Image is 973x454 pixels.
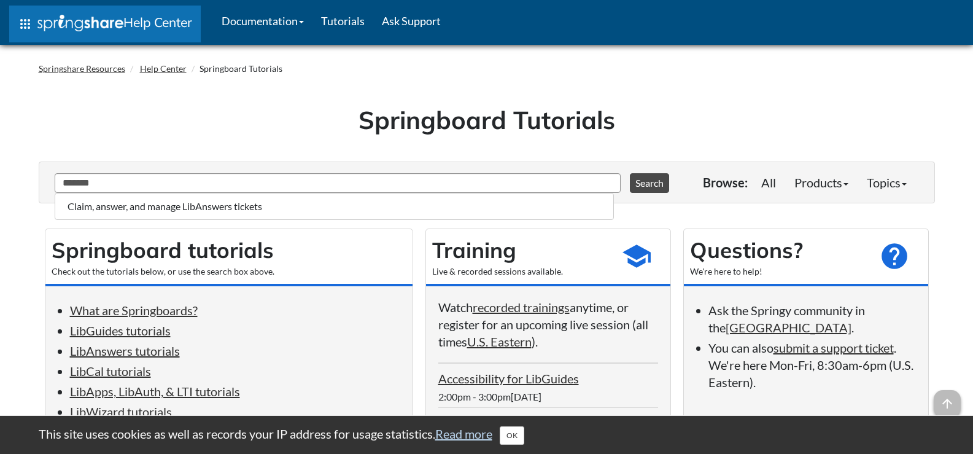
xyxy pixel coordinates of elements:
[438,391,541,402] span: 2:00pm - 3:00pm[DATE]
[39,63,125,74] a: Springshare Resources
[621,241,652,272] span: school
[708,302,916,336] li: Ask the Springy community in the .
[934,390,961,417] span: arrow_upward
[123,14,192,30] span: Help Center
[52,235,406,265] h2: Springboard tutorials
[432,265,609,278] div: Live & recorded sessions available.
[70,404,172,419] a: LibWizard tutorials
[70,364,151,378] a: LibCal tutorials
[708,339,916,391] li: You can also . We're here Mon-Fri, 8:30am-6pm (U.S. Eastern).
[438,371,579,386] a: Accessibility for LibGuides
[70,323,171,338] a: LibGuides tutorials
[55,193,614,220] ul: Suggested results
[61,197,607,216] li: Claim, answer, and manage LibAnswers tickets
[438,299,658,350] p: Watch anytime, or register for an upcoming live session (all times ).
[432,235,609,265] h2: Training
[879,241,910,272] span: help
[52,265,406,278] div: Check out the tutorials below, or use the search box above.
[690,265,867,278] div: We're here to help!
[934,391,961,406] a: arrow_upward
[467,334,532,349] a: U.S. Eastern
[18,17,33,31] span: apps
[630,173,669,193] button: Search
[70,343,180,358] a: LibAnswers tutorials
[500,426,524,445] button: Close
[37,15,123,31] img: Springshare
[26,425,947,445] div: This site uses cookies as well as records your IP address for usage statistics.
[70,303,198,318] a: What are Springboards?
[312,6,373,36] a: Tutorials
[703,174,748,191] p: Browse:
[373,6,449,36] a: Ask Support
[435,426,492,441] a: Read more
[752,170,785,195] a: All
[70,384,240,399] a: LibApps, LibAuth, & LTI tutorials
[9,6,201,42] a: apps Help Center
[140,63,187,74] a: Help Center
[785,170,858,195] a: Products
[473,300,570,315] a: recorded trainings
[690,235,867,265] h2: Questions?
[48,103,926,137] h1: Springboard Tutorials
[213,6,312,36] a: Documentation
[188,63,282,75] li: Springboard Tutorials
[773,340,894,355] a: submit a support ticket
[858,170,916,195] a: Topics
[726,320,851,335] a: [GEOGRAPHIC_DATA]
